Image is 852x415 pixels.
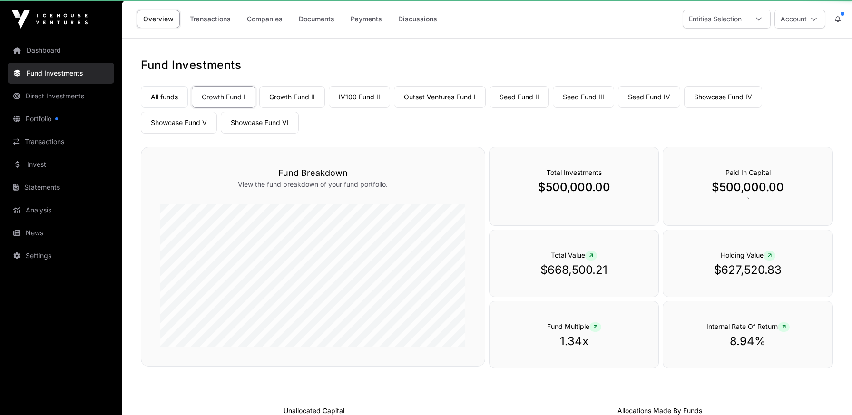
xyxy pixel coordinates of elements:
[706,322,790,330] span: Internal Rate Of Return
[683,10,747,28] div: Entities Selection
[141,86,188,108] a: All funds
[8,131,114,152] a: Transactions
[684,86,762,108] a: Showcase Fund IV
[8,108,114,129] a: Portfolio
[8,200,114,221] a: Analysis
[551,251,597,259] span: Total Value
[553,86,614,108] a: Seed Fund III
[137,10,180,28] a: Overview
[8,245,114,266] a: Settings
[8,222,114,243] a: News
[725,168,771,176] span: Paid In Capital
[241,10,289,28] a: Companies
[184,10,237,28] a: Transactions
[547,168,602,176] span: Total Investments
[682,180,813,195] p: $500,000.00
[141,112,217,134] a: Showcase Fund V
[8,154,114,175] a: Invest
[11,10,88,29] img: Icehouse Ventures Logo
[8,40,114,61] a: Dashboard
[490,86,549,108] a: Seed Fund II
[141,58,833,73] h1: Fund Investments
[663,147,833,226] div: `
[221,112,299,134] a: Showcase Fund VI
[509,262,640,278] p: $668,500.21
[344,10,388,28] a: Payments
[618,86,680,108] a: Seed Fund IV
[804,369,852,415] iframe: Chat Widget
[394,86,486,108] a: Outset Ventures Fund I
[774,10,825,29] button: Account
[682,262,813,278] p: $627,520.83
[192,86,255,108] a: Growth Fund I
[293,10,341,28] a: Documents
[682,334,813,349] p: 8.94%
[259,86,325,108] a: Growth Fund II
[721,251,775,259] span: Holding Value
[8,63,114,84] a: Fund Investments
[392,10,443,28] a: Discussions
[8,86,114,106] a: Direct Investments
[509,334,640,349] p: 1.34x
[509,180,640,195] p: $500,000.00
[329,86,390,108] a: IV100 Fund II
[547,322,601,330] span: Fund Multiple
[160,180,466,189] p: View the fund breakdown of your fund portfolio.
[160,166,466,180] h3: Fund Breakdown
[8,177,114,198] a: Statements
